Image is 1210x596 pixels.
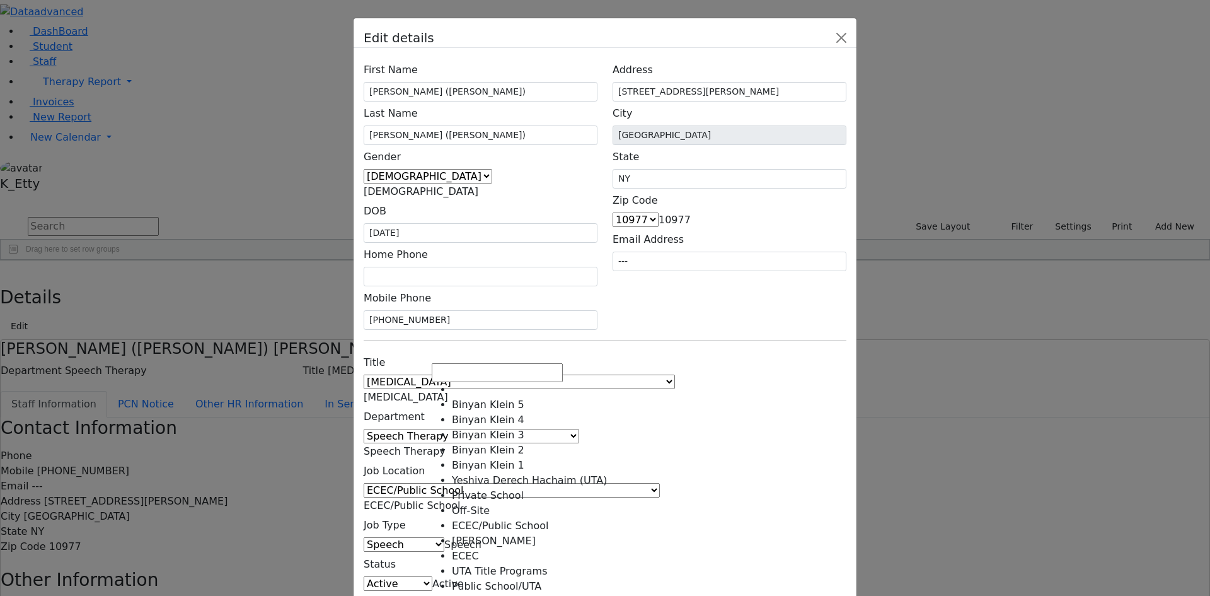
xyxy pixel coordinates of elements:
[452,488,734,503] li: Private School
[364,28,434,47] h5: Edit details
[831,28,851,48] button: Close
[432,363,563,382] input: Search
[452,428,734,443] li: Binyan Klein 3
[452,549,734,564] li: ECEC
[452,473,734,488] li: Yeshiva Derech Hachaim (UTA)
[364,58,418,82] label: First Name
[364,552,396,576] label: Status
[364,185,478,197] span: Female
[613,82,846,102] input: Enter a location
[613,189,658,213] label: Zip Code
[364,351,385,375] label: Title
[452,443,734,458] li: Binyan Klein 2
[452,412,734,428] li: Binyan Klein 4
[364,145,401,169] label: Gender
[659,214,691,226] span: 10977
[364,500,461,511] span: ECEC/Public School
[452,564,734,579] li: UTA Title Programs
[364,459,425,483] label: Job Location
[613,228,684,252] label: Email Address
[364,405,425,429] label: Department
[452,518,734,534] li: ECEC/Public School
[364,513,406,537] label: Job Type
[613,102,632,126] label: City
[452,458,734,473] li: Binyan Klein 1
[364,286,431,310] label: Mobile Phone
[364,391,448,403] span: Speech Therapist
[364,445,446,457] span: Speech Therapy
[364,199,386,223] label: DOB
[452,534,734,549] li: [PERSON_NAME]
[452,503,734,518] li: Off-Site
[364,243,428,267] label: Home Phone
[613,145,639,169] label: State
[452,579,734,594] li: Public School/UTA
[613,58,653,82] label: Address
[364,102,418,126] label: Last Name
[452,397,734,412] li: Binyan Klein 5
